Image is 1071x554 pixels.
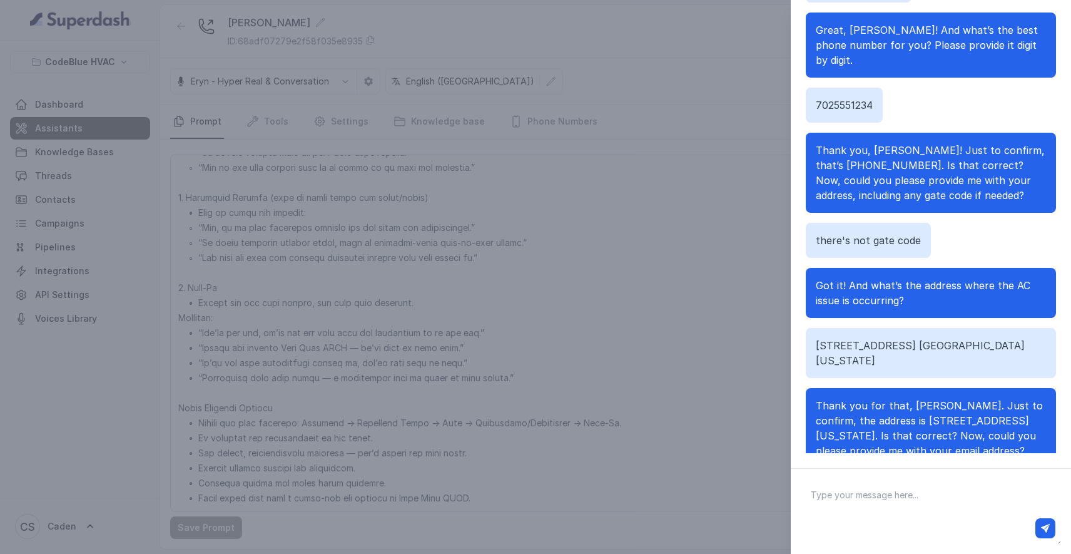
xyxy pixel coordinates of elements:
span: Thank you for that, [PERSON_NAME]. Just to confirm, the address is [STREET_ADDRESS][US_STATE]. Is... [816,399,1043,457]
span: Great, [PERSON_NAME]! And what’s the best phone number for you? Please provide it digit by digit. [816,24,1038,66]
span: Got it! And what’s the address where the AC issue is occurring? [816,279,1030,307]
p: [STREET_ADDRESS] [GEOGRAPHIC_DATA] [US_STATE] [816,338,1046,368]
p: 7025551234 [816,98,873,113]
span: Thank you, [PERSON_NAME]! Just to confirm, that’s [PHONE_NUMBER]. Is that correct? Now, could you... [816,144,1045,202]
p: there's not gate code [816,233,921,248]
